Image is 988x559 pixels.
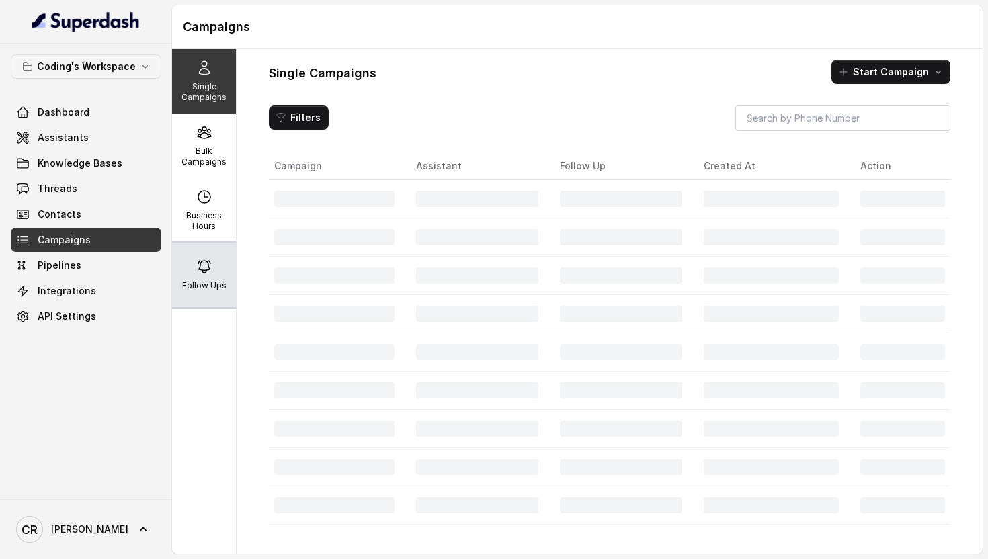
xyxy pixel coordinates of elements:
a: Dashboard [11,100,161,124]
img: light.svg [32,11,140,32]
a: API Settings [11,304,161,329]
a: Integrations [11,279,161,303]
th: Created At [693,153,850,180]
a: Assistants [11,126,161,150]
p: Business Hours [177,210,231,232]
input: Search by Phone Number [735,105,950,131]
span: Campaigns [38,233,91,247]
span: Threads [38,182,77,196]
span: API Settings [38,310,96,323]
span: Pipelines [38,259,81,272]
p: Single Campaigns [177,81,231,103]
span: Contacts [38,208,81,221]
a: Threads [11,177,161,201]
p: Follow Ups [182,280,227,291]
th: Follow Up [549,153,693,180]
th: Campaign [269,153,405,180]
h1: Single Campaigns [269,62,376,84]
a: Pipelines [11,253,161,277]
span: Knowledge Bases [38,157,122,170]
span: Dashboard [38,105,89,119]
a: Campaigns [11,228,161,252]
button: Filters [269,105,329,130]
span: Integrations [38,284,96,298]
a: [PERSON_NAME] [11,511,161,548]
text: CR [22,523,38,537]
a: Knowledge Bases [11,151,161,175]
button: Start Campaign [831,60,950,84]
span: [PERSON_NAME] [51,523,128,536]
p: Bulk Campaigns [177,146,231,167]
p: Coding's Workspace [37,58,136,75]
th: Assistant [405,153,549,180]
span: Assistants [38,131,89,144]
h1: Campaigns [183,16,972,38]
button: Coding's Workspace [11,54,161,79]
a: Contacts [11,202,161,226]
th: Action [850,153,950,180]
